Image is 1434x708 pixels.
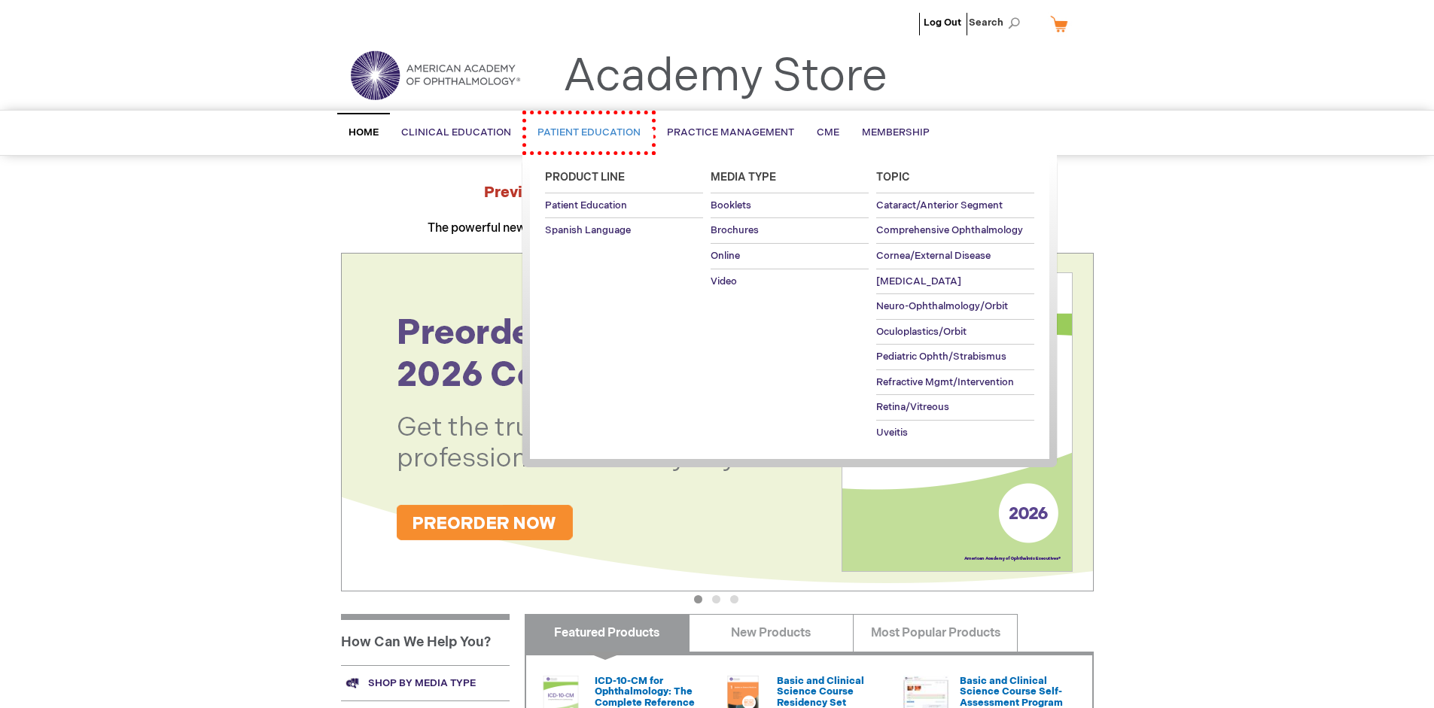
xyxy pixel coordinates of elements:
[711,199,751,211] span: Booklets
[711,250,740,262] span: Online
[876,199,1003,211] span: Cataract/Anterior Segment
[712,595,720,603] button: 2 of 3
[545,224,631,236] span: Spanish Language
[876,351,1006,363] span: Pediatric Ophth/Strabismus
[694,595,702,603] button: 1 of 3
[545,199,627,211] span: Patient Education
[563,50,887,104] a: Academy Store
[853,614,1018,652] a: Most Popular Products
[341,665,510,700] a: Shop by media type
[730,595,738,603] button: 3 of 3
[711,224,759,236] span: Brochures
[537,126,641,138] span: Patient Education
[689,614,854,652] a: New Products
[924,17,961,29] a: Log Out
[545,171,625,184] span: Product Line
[711,171,776,184] span: Media Type
[876,401,949,413] span: Retina/Vitreous
[876,224,1023,236] span: Comprehensive Ophthalmology
[876,427,908,439] span: Uveitis
[817,126,839,138] span: CME
[401,126,511,138] span: Clinical Education
[711,275,737,287] span: Video
[876,326,967,338] span: Oculoplastics/Orbit
[969,8,1026,38] span: Search
[876,275,961,287] span: [MEDICAL_DATA]
[525,614,690,652] a: Featured Products
[862,126,930,138] span: Membership
[876,171,910,184] span: Topic
[667,126,794,138] span: Practice Management
[876,376,1014,388] span: Refractive Mgmt/Intervention
[349,126,379,138] span: Home
[341,614,510,665] h1: How Can We Help You?
[484,184,950,202] strong: Preview the at AAO 2025
[876,250,991,262] span: Cornea/External Disease
[876,300,1008,312] span: Neuro-Ophthalmology/Orbit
